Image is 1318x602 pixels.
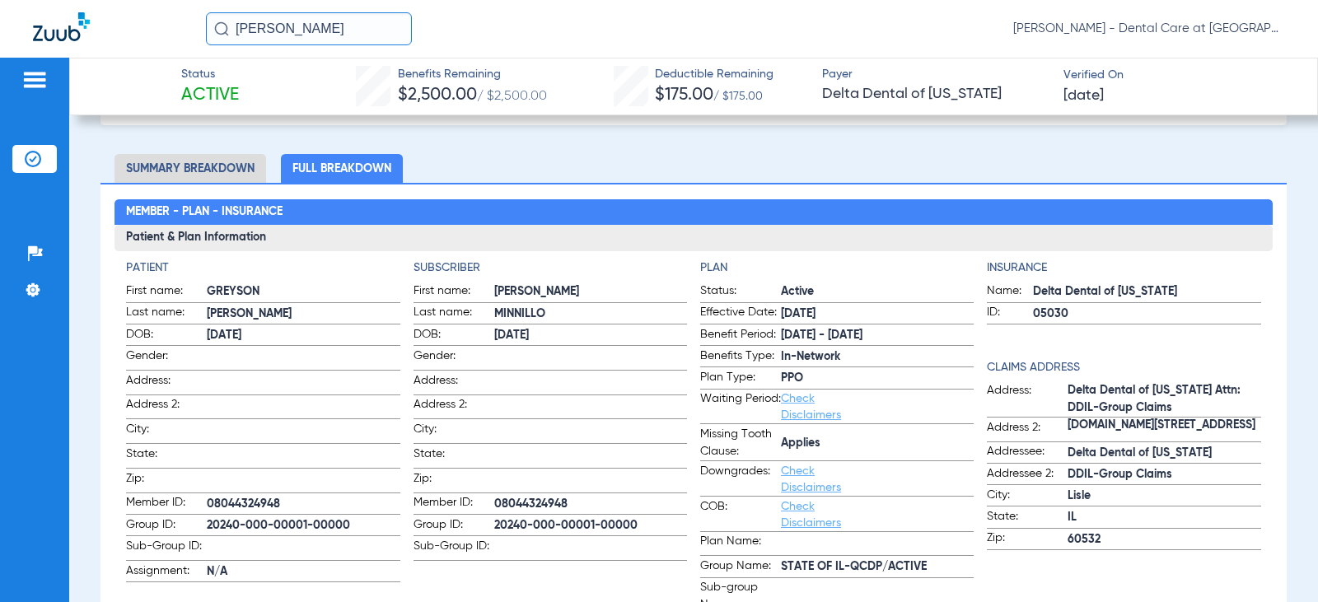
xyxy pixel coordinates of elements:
span: Sub-Group ID: [126,538,207,560]
span: Address 2: [414,396,494,418]
span: 05030 [1033,306,1260,323]
span: GREYSON [207,283,400,301]
span: [DATE] [494,327,687,344]
span: PPO [781,370,974,387]
span: N/A [207,563,400,581]
a: Check Disclaimers [781,465,841,493]
span: Zip: [987,530,1068,549]
span: In-Network [781,348,974,366]
input: Search for patients [206,12,412,45]
span: Zip: [414,470,494,492]
span: Zip: [126,470,207,492]
span: Sub-Group ID: [414,538,494,560]
li: Full Breakdown [281,154,403,183]
h4: Claims Address [987,359,1260,376]
span: [PERSON_NAME] - Dental Care at [GEOGRAPHIC_DATA] [1013,21,1285,37]
span: Plan Name: [700,533,781,555]
span: Plan Type: [700,369,781,389]
span: Member ID: [126,494,207,514]
span: $2,500.00 [398,86,477,104]
span: Payer [822,66,1049,83]
span: Last name: [414,304,494,324]
span: City: [987,487,1068,506]
li: Summary Breakdown [115,154,266,183]
span: Status: [700,282,781,302]
span: COB: [700,498,781,531]
span: [DATE] [1063,86,1104,106]
span: DOB: [126,326,207,346]
span: Gender: [414,348,494,370]
span: Address 2: [987,419,1068,441]
span: Group Name: [700,558,781,577]
span: Delta Dental of [US_STATE] [1068,445,1260,462]
span: STATE OF IL-QCDP/ACTIVE [781,558,974,576]
span: Assignment: [126,562,207,582]
span: Delta Dental of [US_STATE] [1033,283,1260,301]
span: 08044324948 [207,496,400,513]
span: ID: [987,304,1033,324]
span: Benefits Remaining [398,66,547,83]
span: First name: [414,282,494,302]
h4: Subscriber [414,259,687,277]
span: / $2,500.00 [477,90,547,103]
span: Benefits Type: [700,348,781,367]
span: Deductible Remaining [655,66,774,83]
span: IL [1068,509,1260,526]
span: [DATE] - [DATE] [781,327,974,344]
span: Address: [987,382,1068,417]
h4: Patient [126,259,400,277]
span: Addressee: [987,443,1068,463]
span: Delta Dental of [US_STATE] [822,84,1049,105]
h4: Insurance [987,259,1260,277]
span: / $175.00 [713,91,763,102]
span: Missing Tooth Clause: [700,426,781,460]
span: Applies [781,435,974,452]
a: Check Disclaimers [781,501,841,529]
a: Check Disclaimers [781,393,841,421]
img: Search Icon [214,21,229,36]
span: City: [126,421,207,443]
span: Addressee 2: [987,465,1068,485]
img: Zuub Logo [33,12,90,41]
span: First name: [126,282,207,302]
span: Active [781,283,974,301]
span: Status [181,66,239,83]
span: DDIL-Group Claims [1068,466,1260,483]
span: State: [987,508,1068,528]
h3: Patient & Plan Information [115,225,1272,251]
h4: Plan [700,259,974,277]
span: Address: [126,372,207,394]
span: State: [126,446,207,468]
span: MINNILLO [494,306,687,323]
span: Group ID: [126,516,207,536]
span: [PERSON_NAME] [207,306,400,323]
span: $175.00 [655,86,713,104]
span: Waiting Period: [700,390,781,423]
h2: Member - Plan - Insurance [115,199,1272,226]
span: 20240-000-00001-00000 [207,517,400,534]
span: Gender: [126,348,207,370]
span: Verified On [1063,67,1291,84]
span: Address: [414,372,494,394]
span: Benefit Period: [700,326,781,346]
span: 08044324948 [494,496,687,513]
span: Name: [987,282,1033,302]
span: Address 2: [126,396,207,418]
span: [PERSON_NAME] [494,283,687,301]
span: Delta Dental of [US_STATE] Attn: DDIL-Group Claims [DOMAIN_NAME][STREET_ADDRESS] [1068,399,1260,417]
span: Lisle [1068,488,1260,505]
span: Effective Date: [700,304,781,324]
span: City: [414,421,494,443]
span: Member ID: [414,494,494,514]
span: 20240-000-00001-00000 [494,517,687,534]
img: hamburger-icon [21,70,48,90]
span: DOB: [414,326,494,346]
span: [DATE] [781,306,974,323]
span: [DATE] [207,327,400,344]
span: Downgrades: [700,463,781,496]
